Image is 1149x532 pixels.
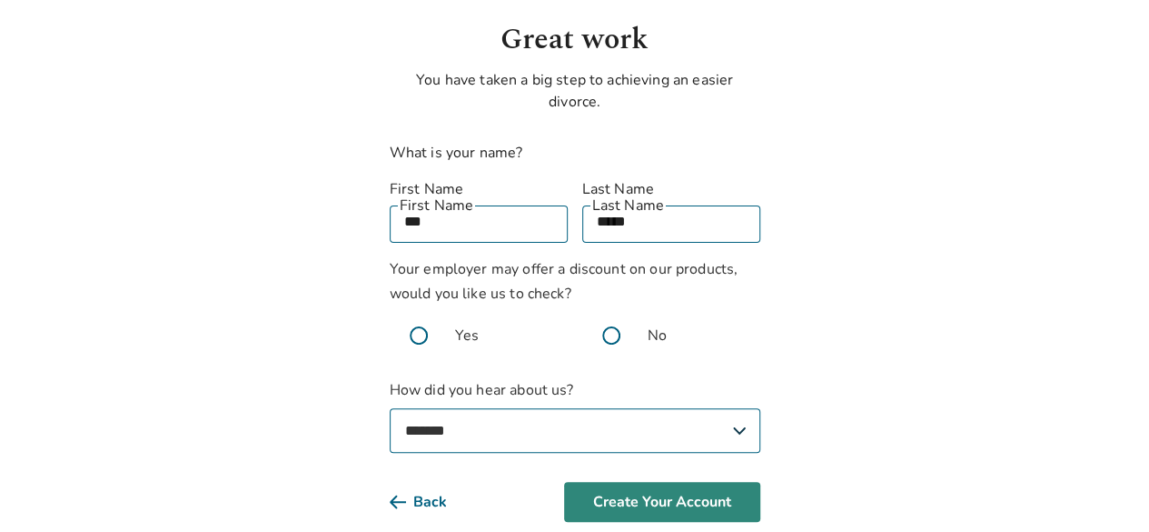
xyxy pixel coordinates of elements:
label: First Name [390,178,568,200]
label: What is your name? [390,143,523,163]
h1: Great work [390,18,760,62]
p: You have taken a big step to achieving an easier divorce. [390,69,760,113]
select: How did you hear about us? [390,408,760,453]
span: Your employer may offer a discount on our products, would you like us to check? [390,259,738,304]
iframe: Chat Widget [1058,445,1149,532]
button: Back [390,482,476,522]
button: Create Your Account [564,482,760,522]
div: Віджет чату [1058,445,1149,532]
span: Yes [455,325,479,346]
label: How did you hear about us? [390,379,760,453]
span: No [648,325,667,346]
label: Last Name [582,178,760,200]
